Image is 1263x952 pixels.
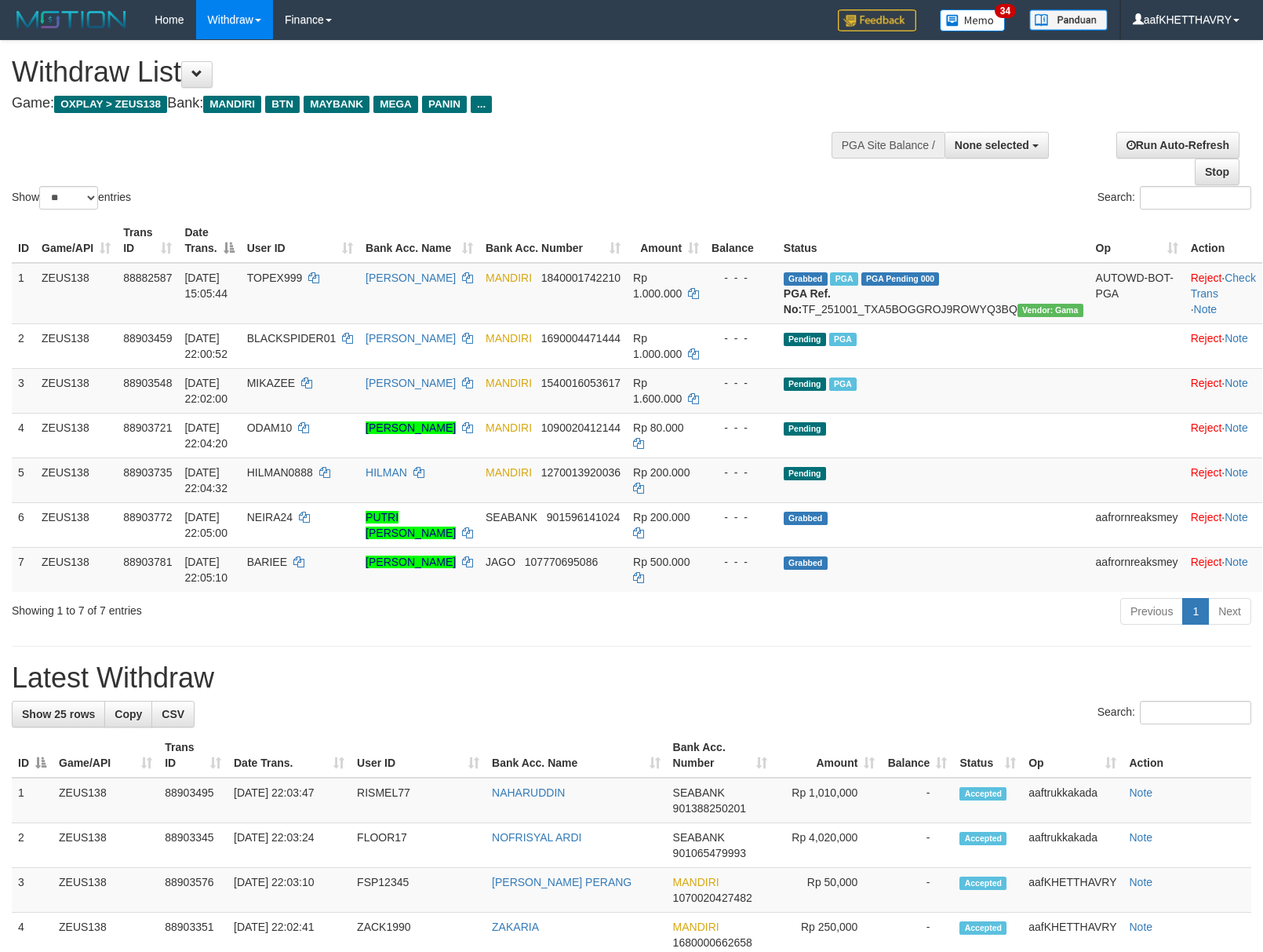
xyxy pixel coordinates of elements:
[1191,556,1222,568] a: Reject
[351,733,486,778] th: User ID: activate to sort column ascending
[633,332,682,360] span: Rp 1.000.000
[673,892,752,904] span: Copy 1070020427482 to clipboard
[830,272,857,286] span: Marked by aafnoeunsreypich
[881,733,953,778] th: Balance: activate to sort column ascending
[486,466,532,479] span: MANDIRI
[162,708,184,720] span: CSV
[203,96,261,113] span: MANDIRI
[12,8,131,31] img: MOTION_logo.png
[123,511,172,523] span: 88903772
[1191,466,1222,479] a: Reject
[547,511,620,523] span: Copy 901596141024 to clipboard
[158,778,227,823] td: 88903495
[486,272,532,284] span: MANDIRI
[673,847,746,859] span: Copy 901065479993 to clipboard
[184,421,227,450] span: [DATE] 22:04:20
[1090,547,1185,592] td: aafrornreaksmey
[829,378,857,391] span: Marked by aaftanly
[12,186,131,210] label: Show entries
[712,554,771,570] div: - - -
[227,823,351,868] td: [DATE] 22:03:24
[541,377,621,389] span: Copy 1540016053617 to clipboard
[673,786,725,799] span: SEABANK
[1191,421,1222,434] a: Reject
[832,132,945,159] div: PGA Site Balance /
[712,420,771,436] div: - - -
[881,823,953,868] td: -
[1129,786,1152,799] a: Note
[184,511,227,539] span: [DATE] 22:05:00
[667,733,774,778] th: Bank Acc. Number: activate to sort column ascending
[35,263,117,324] td: ZEUS138
[712,465,771,480] div: - - -
[492,786,565,799] a: NAHARUDDIN
[1090,218,1185,263] th: Op: activate to sort column ascending
[673,802,746,815] span: Copy 901388250201 to clipboard
[1225,511,1248,523] a: Note
[627,218,705,263] th: Amount: activate to sort column ascending
[35,502,117,547] td: ZEUS138
[247,272,303,284] span: TOPEX999
[247,421,293,434] span: ODAM10
[1225,466,1248,479] a: Note
[1185,323,1262,368] td: ·
[53,868,158,913] td: ZEUS138
[486,556,515,568] span: JAGO
[486,377,532,389] span: MANDIRI
[541,421,621,434] span: Copy 1090020412144 to clipboard
[1097,701,1251,724] label: Search:
[712,375,771,391] div: - - -
[247,511,293,523] span: NEIRA24
[1191,377,1222,389] a: Reject
[955,139,1029,151] span: None selected
[12,368,35,413] td: 3
[777,218,1090,263] th: Status
[351,868,486,913] td: FSP12345
[184,556,227,584] span: [DATE] 22:05:10
[945,132,1049,159] button: None selected
[673,831,725,844] span: SEABANK
[1185,263,1262,324] td: · ·
[712,270,771,286] div: - - -
[35,368,117,413] td: ZEUS138
[351,823,486,868] td: FLOOR17
[673,921,719,933] span: MANDIRI
[12,502,35,547] td: 6
[1191,332,1222,345] a: Reject
[1022,778,1123,823] td: aaftrukkakada
[366,332,456,345] a: [PERSON_NAME]
[492,831,581,844] a: NOFRISYAL ARDI
[1129,921,1152,933] a: Note
[351,778,486,823] td: RISMEL77
[12,701,105,728] a: Show 25 rows
[123,332,172,345] span: 88903459
[123,272,172,284] span: 88882587
[784,333,826,346] span: Pending
[247,556,287,568] span: BARIEE
[486,511,537,523] span: SEABANK
[784,467,826,480] span: Pending
[366,466,407,479] a: HILMAN
[1090,502,1185,547] td: aafrornreaksmey
[881,868,953,913] td: -
[1185,502,1262,547] td: ·
[39,186,98,210] select: Showentries
[12,733,53,778] th: ID: activate to sort column descending
[1029,9,1108,31] img: panduan.png
[633,377,682,405] span: Rp 1.600.000
[422,96,467,113] span: PANIN
[773,868,881,913] td: Rp 50,000
[1208,598,1251,625] a: Next
[633,511,690,523] span: Rp 200.000
[777,263,1090,324] td: TF_251001_TXA5BOGGROJ9ROWYQ3BQ
[492,921,539,933] a: ZAKARIA
[158,823,227,868] td: 88903345
[184,466,227,494] span: [DATE] 22:04:32
[492,876,631,888] a: [PERSON_NAME] PERANG
[486,332,532,345] span: MANDIRI
[712,509,771,525] div: - - -
[227,778,351,823] td: [DATE] 22:03:47
[1120,598,1183,625] a: Previous
[12,823,53,868] td: 2
[53,823,158,868] td: ZEUS138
